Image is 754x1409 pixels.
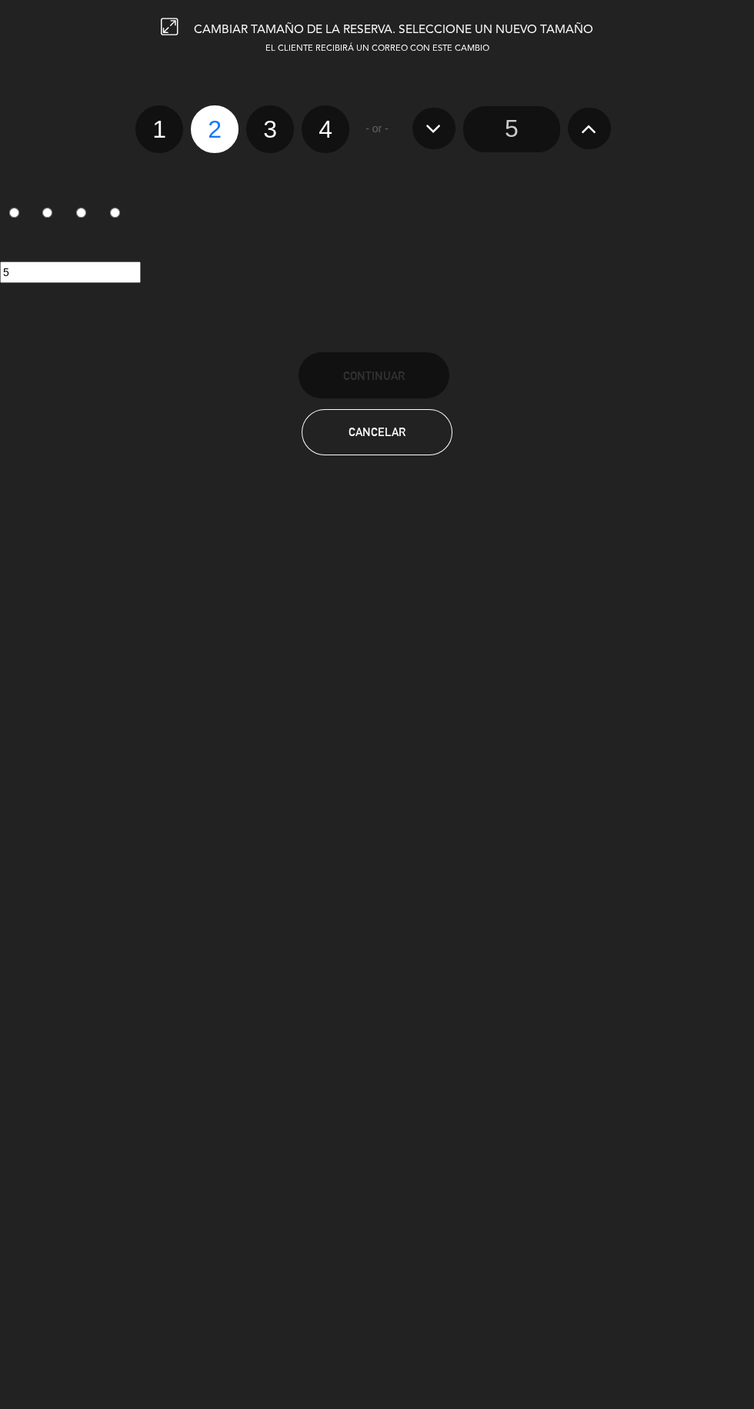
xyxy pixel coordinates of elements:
input: 3 [76,208,86,218]
span: EL CLIENTE RECIBIRÁ UN CORREO CON ESTE CAMBIO [265,45,489,53]
label: 3 [68,202,102,228]
label: 2 [34,202,68,228]
input: 1 [9,208,19,218]
button: Cancelar [302,409,452,455]
button: Continuar [299,352,449,398]
span: Cancelar [349,425,405,438]
label: 4 [101,202,135,228]
span: CAMBIAR TAMAÑO DE LA RESERVA. SELECCIONE UN NUEVO TAMAÑO [194,24,593,36]
input: 4 [110,208,120,218]
label: 4 [302,105,349,153]
label: 1 [135,105,183,153]
span: Continuar [343,369,405,382]
label: 2 [191,105,239,153]
input: 2 [42,208,52,218]
label: 3 [246,105,294,153]
span: - or - [365,120,389,138]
